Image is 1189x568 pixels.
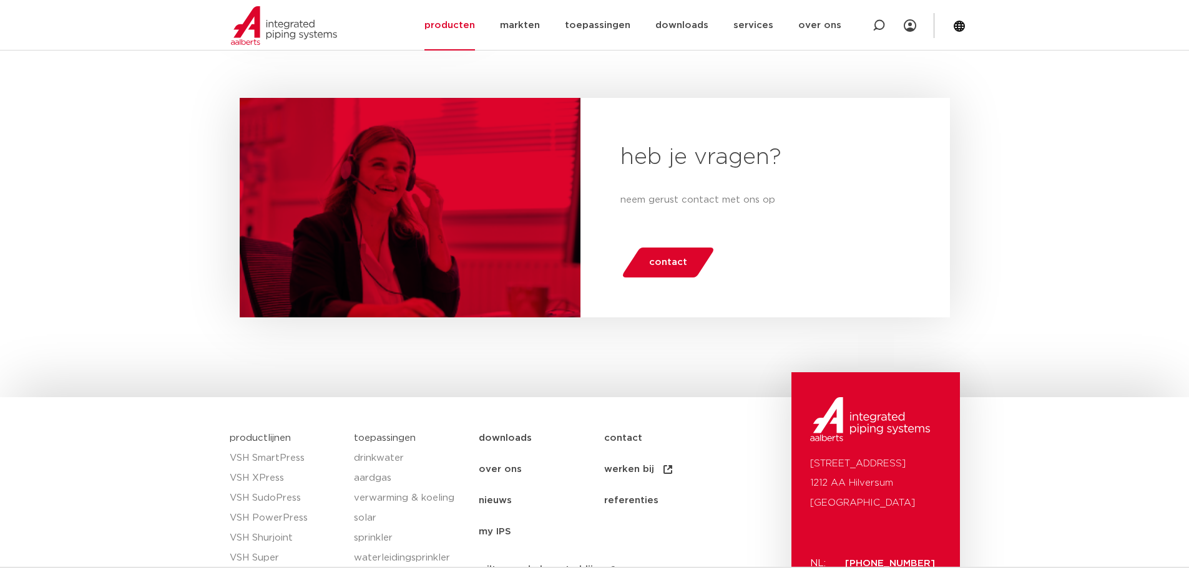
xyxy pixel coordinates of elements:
[649,253,687,272] span: contact
[620,193,910,208] p: neem gerust contact met ons op
[845,559,935,568] a: [PHONE_NUMBER]
[604,485,730,516] a: referenties
[230,548,342,568] a: VSH Super
[230,488,342,508] a: VSH SudoPress
[354,508,466,528] a: solar
[354,528,466,548] a: sprinkler
[479,423,604,454] a: downloads
[230,433,291,443] a: productlijnen
[479,423,785,547] nav: Menu
[604,423,730,454] a: contact
[354,488,466,508] a: verwarming & koeling
[230,508,342,528] a: VSH PowerPress
[479,454,604,485] a: over ons
[354,468,466,488] a: aardgas
[354,433,416,443] a: toepassingen
[810,454,941,514] p: [STREET_ADDRESS] 1212 AA Hilversum [GEOGRAPHIC_DATA]
[230,448,342,468] a: VSH SmartPress
[479,485,604,516] a: nieuws
[479,516,604,547] a: my IPS
[620,248,715,277] a: contact
[620,143,910,173] h2: heb je vragen?
[604,454,730,485] a: werken bij
[230,468,342,488] a: VSH XPress
[354,548,466,568] a: waterleidingsprinkler
[354,448,466,468] a: drinkwater
[230,528,342,548] a: VSH Shurjoint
